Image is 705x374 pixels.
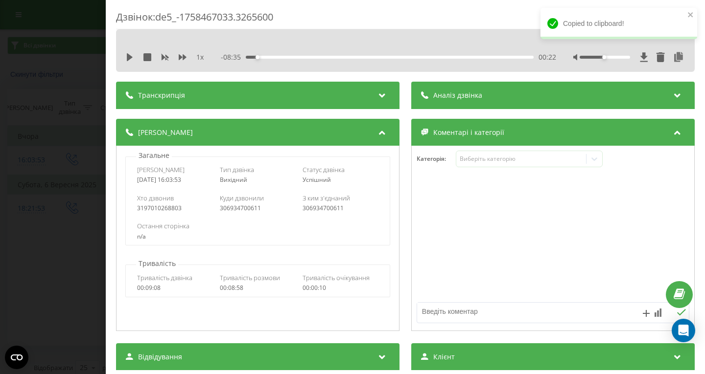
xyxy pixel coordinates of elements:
[460,155,582,163] div: Виберіть категорію
[220,194,264,202] span: Куди дзвонили
[303,285,378,291] div: 00:00:10
[602,55,606,59] div: Accessibility label
[137,205,213,212] div: 3197010268803
[116,10,695,29] div: Дзвінок : de5_-1758467033.3265600
[137,285,213,291] div: 00:09:08
[220,285,296,291] div: 00:08:58
[220,165,254,174] span: Тип дзвінка
[220,205,296,212] div: 306934700611
[433,128,504,137] span: Коментарі і категорії
[137,233,378,240] div: n/a
[138,352,182,362] span: Відвідування
[136,259,178,268] p: Тривалість
[303,176,331,184] span: Успішний
[303,273,370,282] span: Тривалість очікування
[136,151,172,160] p: Загальне
[137,273,192,282] span: Тривалість дзвінка
[220,273,280,282] span: Тривалість розмови
[220,176,247,184] span: Вихідний
[137,165,185,174] span: [PERSON_NAME]
[196,52,204,62] span: 1 x
[138,128,193,137] span: [PERSON_NAME]
[540,8,697,39] div: Copied to clipboard!
[303,165,345,174] span: Статус дзвінка
[137,221,189,230] span: Остання сторінка
[433,90,482,100] span: Аналіз дзвінка
[672,319,695,342] div: Open Intercom Messenger
[433,352,455,362] span: Клієнт
[303,194,350,202] span: З ким з'єднаний
[221,52,246,62] span: - 08:35
[417,155,456,162] h4: Категорія :
[137,176,213,183] div: [DATE] 16:03:53
[256,55,259,59] div: Accessibility label
[539,52,556,62] span: 00:22
[303,205,378,212] div: 306934700611
[5,346,28,369] button: Open CMP widget
[137,194,174,202] span: Хто дзвонив
[687,11,694,20] button: close
[138,90,185,100] span: Транскрипція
